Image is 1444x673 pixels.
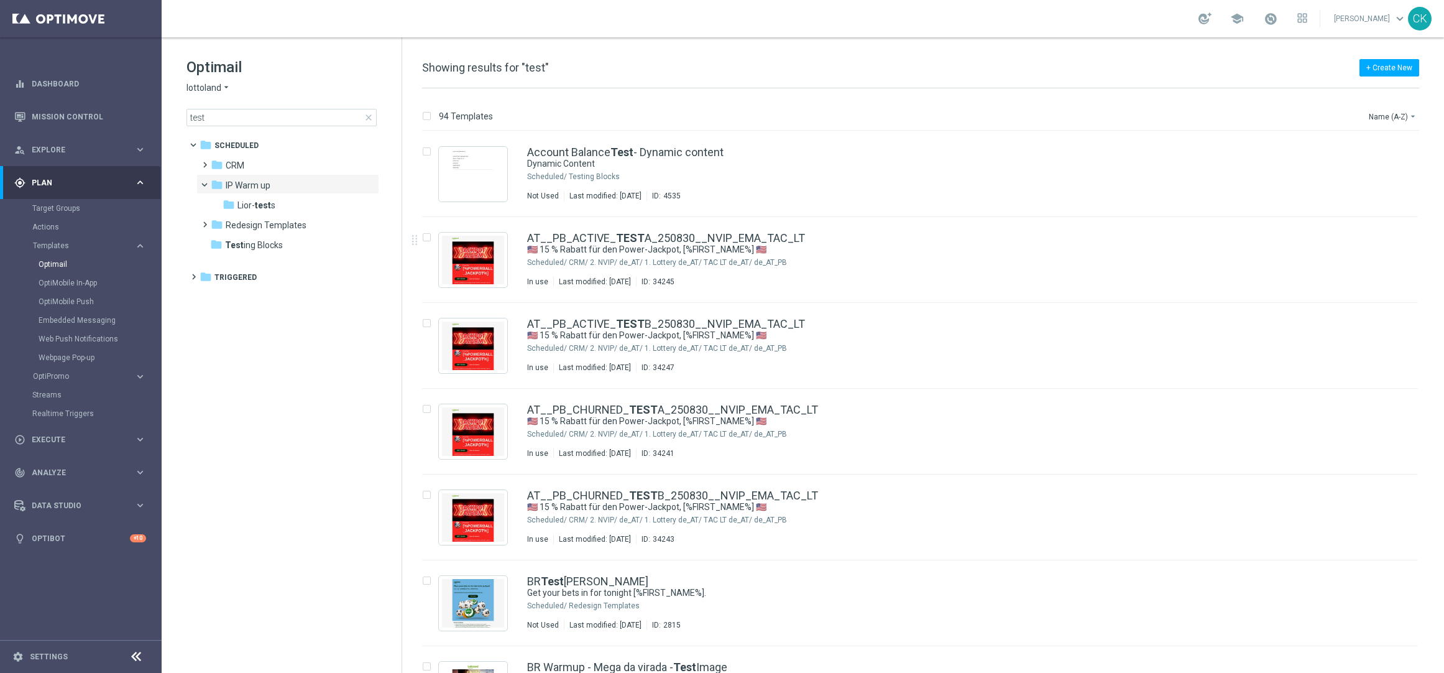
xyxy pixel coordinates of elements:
div: lightbulb Optibot +10 [14,534,147,544]
div: ID: [636,277,674,287]
a: 🇺🇸 15 % Rabatt für den Power-Jackpot, [%FIRST_NAME%] 🇺🇸 [527,330,1337,341]
span: Templates [33,242,122,249]
a: AT__PB_ACTIVE_TESTB_250830__NVIP_EMA_TAC_LT [527,318,805,330]
span: CRM [226,160,244,171]
div: 34247 [653,363,674,373]
span: school [1230,12,1244,26]
div: Press SPACE to select this row. [410,131,1442,217]
i: folder [200,271,212,283]
span: OptiPromo [33,373,122,380]
a: BR Warmup - Mega da virada -TestImage [527,662,727,673]
img: 34247.jpeg [442,322,504,370]
span: Plan [32,179,134,187]
b: Test [610,146,633,159]
div: 🇺🇸 15 % Rabatt für den Power-Jackpot, [%FIRST_NAME%] 🇺🇸 [527,501,1366,513]
div: Scheduled/CRM/2. NVIP/de_AT/1. Lottery de_AT/TAC LT de_AT/de_AT_PB [569,343,1366,353]
div: ID: [636,363,674,373]
div: Not Used [527,191,559,201]
div: Dynamic Content [527,158,1366,170]
button: Data Studio keyboard_arrow_right [14,501,147,511]
div: ID: [636,448,674,458]
div: Press SPACE to select this row. [410,217,1442,303]
span: lottoland [186,82,221,94]
div: Mission Control [14,100,146,133]
button: OptiPromo keyboard_arrow_right [32,371,147,381]
b: TEST [616,231,645,244]
a: AT__PB_ACTIVE_TESTA_250830__NVIP_EMA_TAC_LT [527,233,805,244]
a: Web Push Notifications [39,334,129,344]
input: Search Template [186,109,377,126]
span: Showing results for "test" [422,61,549,74]
div: Scheduled/Testing Blocks [569,172,1366,182]
div: Scheduled/CRM/2. NVIP/de_AT/1. Lottery de_AT/TAC LT de_AT/de_AT_PB [569,429,1366,439]
span: Analyze [32,469,134,476]
div: track_changes Analyze keyboard_arrow_right [14,468,147,478]
b: TEST [629,489,658,502]
i: folder [200,139,212,151]
div: In use [527,534,548,544]
div: Scheduled/ [527,343,567,353]
span: Data Studio [32,502,134,509]
div: Last modified: [DATE] [564,191,646,201]
i: folder [223,198,235,211]
i: keyboard_arrow_right [134,240,146,252]
div: Scheduled/ [527,258,567,267]
img: 34245.jpeg [442,236,504,284]
div: Get your bets in for tonight [%FIRST_NAME%]. [527,587,1366,599]
div: Target Groups [32,199,160,218]
div: Scheduled/CRM/2. NVIP/de_AT/1. Lottery de_AT/TAC LT de_AT/de_AT_PB [569,515,1366,525]
div: Execute [14,434,134,445]
i: play_circle_outline [14,434,25,445]
b: Test [541,575,564,588]
a: Target Groups [32,203,129,213]
button: person_search Explore keyboard_arrow_right [14,145,147,155]
div: Scheduled/ [527,601,567,611]
span: Triggered [214,272,257,283]
button: play_circle_outline Execute keyboard_arrow_right [14,435,147,445]
i: keyboard_arrow_right [134,144,146,155]
b: TEST [629,403,658,416]
div: Dashboard [14,67,146,100]
div: Data Studio [14,500,134,511]
a: OptiMobile In-App [39,278,129,288]
img: 34241.jpeg [442,407,504,456]
b: TEST [616,317,645,330]
span: Lior- tests [237,200,275,211]
i: keyboard_arrow_right [134,466,146,478]
div: 34245 [653,277,674,287]
div: 2815 [663,620,681,630]
div: Scheduled/Redesign Templates [569,601,1366,611]
a: Dashboard [32,67,146,100]
i: track_changes [14,467,25,478]
div: In use [527,448,548,458]
button: Templates keyboard_arrow_right [32,241,147,251]
img: 34243.jpeg [442,493,504,542]
div: Analyze [14,467,134,478]
div: Press SPACE to select this row. [410,303,1442,389]
span: Redesign Templates [226,220,306,231]
div: 34243 [653,534,674,544]
i: person_search [14,144,25,155]
i: settings [12,651,24,662]
a: Optibot [32,522,130,555]
div: Embedded Messaging [39,311,160,330]
a: Account BalanceTest- Dynamic content [527,147,724,158]
i: equalizer [14,78,25,90]
div: In use [527,277,548,287]
div: Not Used [527,620,559,630]
button: equalizer Dashboard [14,79,147,89]
button: gps_fixed Plan keyboard_arrow_right [14,178,147,188]
div: Scheduled/ [527,515,567,525]
div: OptiPromo [32,367,160,386]
div: Actions [32,218,160,236]
p: 94 Templates [439,111,493,122]
i: keyboard_arrow_right [134,371,146,383]
span: Explore [32,146,134,154]
i: folder [210,238,223,251]
a: AT__PB_CHURNED_TESTA_250830__NVIP_EMA_TAC_LT [527,404,818,415]
a: Dynamic Content [527,158,1337,170]
div: Explore [14,144,134,155]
